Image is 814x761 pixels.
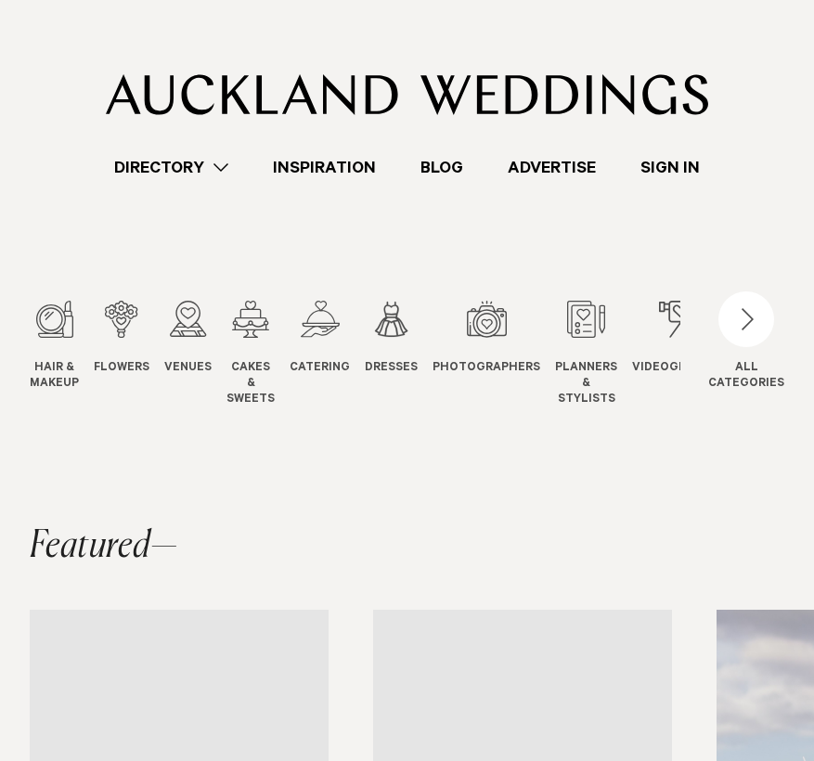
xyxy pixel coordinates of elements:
a: Venues [164,301,212,377]
a: Dresses [365,301,418,377]
swiper-slide: 5 / 12 [290,301,365,407]
a: Photographers [433,301,540,377]
span: Hair & Makeup [30,361,79,393]
swiper-slide: 9 / 12 [632,301,748,407]
h2: Featured [30,528,178,565]
swiper-slide: 7 / 12 [433,301,555,407]
span: Flowers [94,361,149,377]
span: Catering [290,361,350,377]
swiper-slide: 8 / 12 [555,301,632,407]
swiper-slide: 3 / 12 [164,301,226,407]
a: Advertise [485,155,618,180]
span: Planners & Stylists [555,361,617,407]
a: Flowers [94,301,149,377]
img: Auckland Weddings Logo [106,74,708,115]
a: Planners & Stylists [555,301,617,407]
swiper-slide: 6 / 12 [365,301,433,407]
a: Cakes & Sweets [226,301,275,407]
span: Dresses [365,361,418,377]
a: Sign In [618,155,722,180]
span: Videographers [632,361,733,377]
a: Inspiration [251,155,398,180]
a: Catering [290,301,350,377]
swiper-slide: 2 / 12 [94,301,164,407]
a: Directory [92,155,251,180]
span: Venues [164,361,212,377]
span: Photographers [433,361,540,377]
a: Blog [398,155,485,180]
a: Videographers [632,301,733,377]
span: Cakes & Sweets [226,361,275,407]
swiper-slide: 4 / 12 [226,301,290,407]
swiper-slide: 1 / 12 [30,301,94,407]
div: ALL CATEGORIES [708,361,784,393]
a: Hair & Makeup [30,301,79,393]
button: ALLCATEGORIES [708,301,784,388]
